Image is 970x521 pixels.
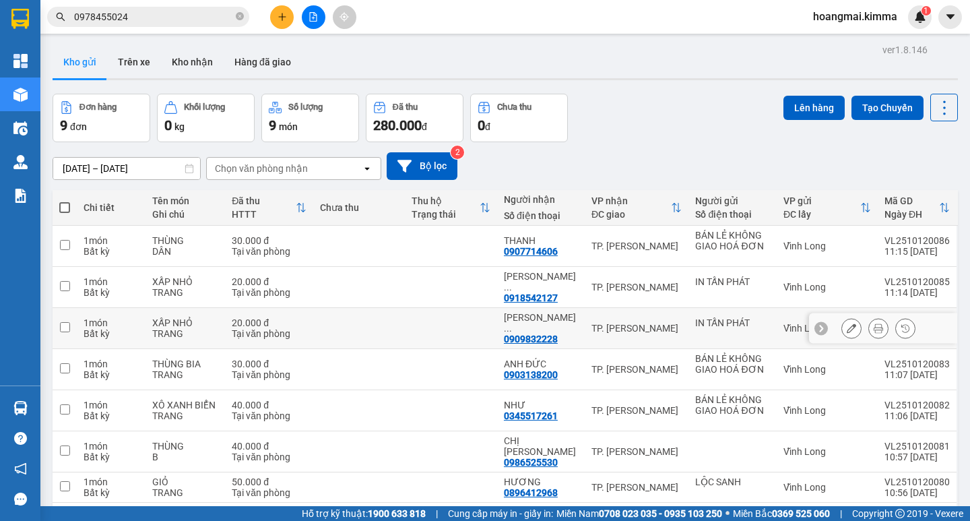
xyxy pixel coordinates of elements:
div: CHỊ VÂN NGỌC [504,435,578,457]
div: VL2510120086 [884,235,950,246]
div: Tại văn phòng [232,410,306,421]
span: đ [485,121,490,132]
button: aim [333,5,356,29]
div: Tại văn phòng [232,287,306,298]
div: BÁN LẺ KHÔNG GIAO HOÁ ĐƠN [695,394,770,416]
div: TP. [PERSON_NAME] [591,323,682,334]
div: 1 món [84,359,139,369]
div: Vĩnh Long [783,323,871,334]
span: Hỗ trợ kỹ thuật: [302,506,426,521]
div: 1 món [84,317,139,328]
div: 11:07 [DATE] [884,369,950,380]
button: Đã thu280.000đ [366,94,463,142]
div: Chưa thu [497,102,531,112]
div: IN TẤN PHÁT [695,276,770,287]
span: Miền Nam [556,506,722,521]
div: BÁN LẺ KHÔNG GIAO HOÁ ĐƠN [695,353,770,375]
input: Tìm tên, số ĐT hoặc mã đơn [74,9,233,24]
span: file-add [309,12,318,22]
div: Vĩnh Long [783,405,871,416]
div: THANH [504,235,578,246]
div: Người gửi [695,195,770,206]
img: solution-icon [13,189,28,203]
div: TP. [PERSON_NAME] [591,364,682,375]
div: XẤP NHỎ [152,317,219,328]
div: Thu hộ [412,195,480,206]
div: 0345517261 [504,410,558,421]
div: 0907714606 [504,246,558,257]
div: TP. [PERSON_NAME] [591,482,682,493]
div: Khối lượng [184,102,225,112]
span: đ [422,121,427,132]
div: 40.000 đ [232,400,306,410]
span: ... [504,282,512,293]
span: 280.000 [373,117,422,133]
img: dashboard-icon [13,54,28,68]
strong: 0708 023 035 - 0935 103 250 [599,508,722,519]
sup: 1 [922,6,931,16]
div: VL2510120085 [884,276,950,287]
div: 1 món [84,235,139,246]
div: XẤP NHỎ [152,276,219,287]
div: Số điện thoại [504,210,578,221]
div: 1 món [84,477,139,487]
div: VL2510120083 [884,359,950,369]
span: kg [174,121,185,132]
span: copyright [895,509,905,518]
div: 0896412968 [504,487,558,498]
div: VL2510120081 [884,441,950,452]
div: Tên món [152,195,219,206]
div: Ngày ĐH [884,209,939,220]
div: Bất kỳ [84,487,139,498]
div: NGUYỄN THANH PHONG [504,312,578,334]
div: 10:56 [DATE] [884,487,950,498]
div: VP nhận [591,195,672,206]
div: NHƯ [504,400,578,410]
img: warehouse-icon [13,155,28,169]
div: ĐC giao [591,209,672,220]
div: LỘC SANH [695,477,770,487]
button: Trên xe [107,46,161,78]
div: Tại văn phòng [232,487,306,498]
div: Sửa đơn hàng [841,318,862,338]
span: | [436,506,438,521]
div: 30.000 đ [232,359,306,369]
th: Toggle SortBy [777,190,878,226]
div: 11:15 [DATE] [884,246,950,257]
span: message [14,493,27,505]
div: 1 món [84,400,139,410]
div: Bất kỳ [84,452,139,462]
div: 20.000 đ [232,276,306,287]
span: Miền Bắc [733,506,830,521]
div: ANH ĐỨC [504,359,578,369]
div: Số lượng [288,102,323,112]
span: 0 [478,117,485,133]
div: Bất kỳ [84,369,139,380]
div: 10:57 [DATE] [884,452,950,462]
div: Tại văn phòng [232,369,306,380]
span: 9 [269,117,276,133]
div: Tại văn phòng [232,452,306,462]
div: Tại văn phòng [232,328,306,339]
img: warehouse-icon [13,88,28,102]
span: đơn [70,121,87,132]
button: Kho gửi [53,46,107,78]
div: 0918542127 [504,293,558,303]
div: Đơn hàng [79,102,117,112]
div: Vĩnh Long [783,446,871,457]
span: Cung cấp máy in - giấy in: [448,506,553,521]
div: THÙNG [152,235,219,246]
div: 11:06 [DATE] [884,410,950,421]
th: Toggle SortBy [225,190,313,226]
div: HƯƠNG [504,477,578,487]
img: logo-vxr [11,9,29,29]
span: hoangmai.kimma [802,8,908,25]
div: 30.000 đ [232,235,306,246]
div: VP gửi [783,195,860,206]
div: Người nhận [504,194,578,205]
div: Chi tiết [84,202,139,213]
span: ... [504,323,512,334]
button: Tạo Chuyến [851,96,924,120]
div: Ghi chú [152,209,219,220]
div: Số điện thoại [695,209,770,220]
